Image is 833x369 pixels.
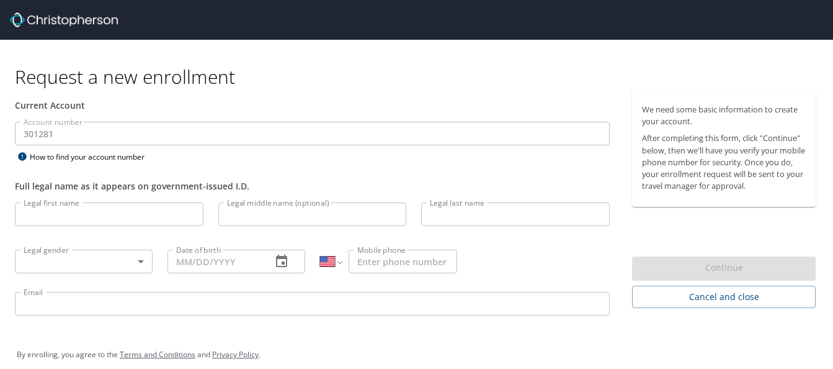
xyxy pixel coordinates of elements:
div: Current Account [15,99,610,112]
a: Privacy Policy [212,349,259,360]
div: Full legal name as it appears on government-issued I.D. [15,180,610,193]
button: Cancel and close [632,286,816,309]
div: How to find your account number [15,149,170,165]
p: After completing this form, click "Continue" below, then we'll have you verify your mobile phone ... [642,132,806,192]
img: cbt logo [10,12,118,27]
a: Terms and Conditions [120,349,195,360]
div: ​ [15,250,153,273]
span: Cancel and close [642,289,806,305]
p: We need some basic information to create your account. [642,104,806,127]
input: Enter phone number [349,250,458,273]
input: MM/DD/YYYY [167,250,262,273]
h1: Request a new enrollment [15,65,826,89]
